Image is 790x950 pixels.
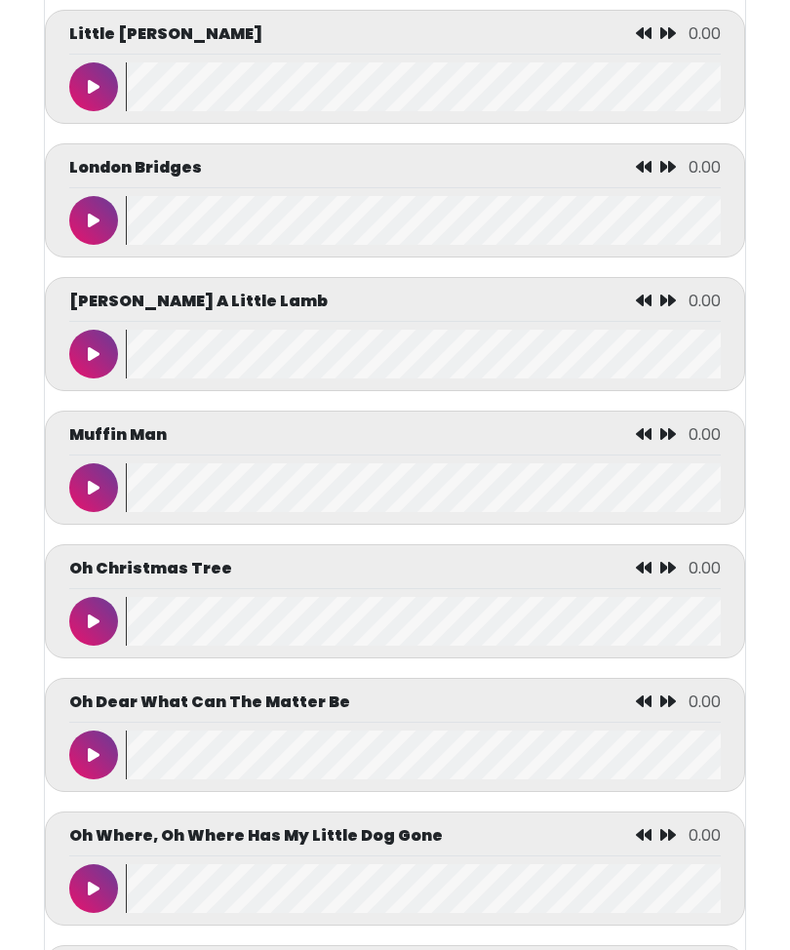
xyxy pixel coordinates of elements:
[69,291,328,314] p: [PERSON_NAME] A Little Lamb
[689,291,721,313] span: 0.00
[69,825,443,849] p: Oh Where, Oh Where Has My Little Dog Gone
[689,825,721,848] span: 0.00
[69,424,167,448] p: Muffin Man
[69,558,232,581] p: Oh Christmas Tree
[69,23,262,47] p: Little [PERSON_NAME]
[689,157,721,179] span: 0.00
[69,157,202,180] p: London Bridges
[689,23,721,46] span: 0.00
[689,424,721,447] span: 0.00
[689,558,721,580] span: 0.00
[69,692,350,715] p: Oh Dear What Can The Matter Be
[689,692,721,714] span: 0.00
